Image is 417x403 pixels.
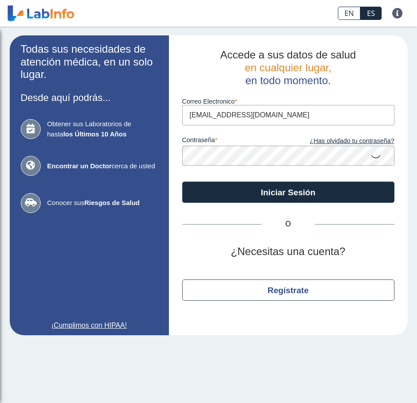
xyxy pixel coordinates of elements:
h2: Todas sus necesidades de atención médica, en un solo lugar. [21,43,158,81]
span: Conocer sus [47,198,158,208]
a: ES [360,7,382,20]
b: Encontrar un Doctor [47,162,112,170]
span: O [262,219,315,229]
span: Accede a sus datos de salud [220,49,356,61]
span: cerca de usted [47,161,158,171]
b: Riesgos de Salud [84,199,140,206]
span: en cualquier lugar, [245,62,331,74]
span: Obtener sus Laboratorios de hasta [47,119,158,139]
span: en todo momento. [245,74,331,86]
button: Regístrate [182,279,394,301]
b: los Últimos 10 Años [63,130,126,138]
a: ¿Has olvidado tu contraseña? [288,136,394,146]
label: contraseña [182,136,288,146]
a: ¡Cumplimos con HIPAA! [21,320,158,331]
a: EN [338,7,360,20]
h3: Desde aquí podrás... [21,92,158,103]
h2: ¿Necesitas una cuenta? [182,245,394,258]
button: Iniciar Sesión [182,182,394,203]
label: Correo Electronico [182,98,394,105]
